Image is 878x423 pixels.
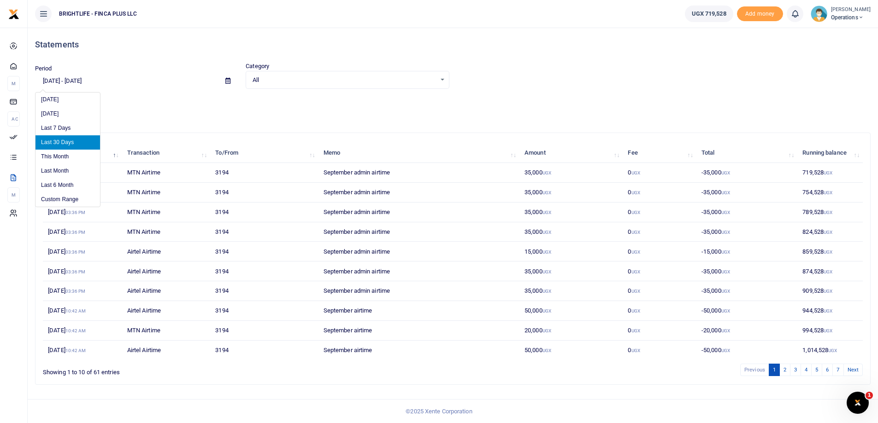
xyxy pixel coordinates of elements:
[35,135,100,150] li: Last 30 Days
[55,10,141,18] span: BRIGHTLIFE - FINCA PLUS LLC
[832,364,843,376] a: 7
[122,281,211,301] td: Airtel Airtime
[721,190,730,195] small: UGX
[519,281,623,301] td: 35,000
[696,183,797,203] td: -35,000
[35,93,100,107] li: [DATE]
[210,203,318,222] td: 3194
[631,269,640,274] small: UGX
[122,143,211,163] th: Transaction: activate to sort column ascending
[43,222,122,242] td: [DATE]
[65,308,86,313] small: 10:42 AM
[210,341,318,360] td: 3194
[35,73,218,89] input: select period
[737,6,783,22] li: Toup your wallet
[519,203,623,222] td: 35,000
[35,107,100,121] li: [DATE]
[797,242,863,261] td: 859,528
[8,10,19,17] a: logo-small logo-large logo-large
[797,183,863,203] td: 754,528
[824,289,832,294] small: UGX
[318,183,519,203] td: September admin airtime
[519,222,623,242] td: 35,000
[824,230,832,235] small: UGX
[65,249,86,255] small: 03:36 PM
[210,261,318,281] td: 3194
[43,363,381,377] div: Showing 1 to 10 of 61 entries
[35,178,100,192] li: Last 6 Month
[519,341,623,360] td: 50,000
[519,163,623,183] td: 35,000
[122,341,211,360] td: Airtel Airtime
[631,190,640,195] small: UGX
[779,364,790,376] a: 2
[65,348,86,353] small: 10:42 AM
[210,183,318,203] td: 3194
[542,190,551,195] small: UGX
[122,301,211,321] td: Airtel Airtime
[210,242,318,261] td: 3194
[35,192,100,207] li: Custom Range
[721,230,730,235] small: UGX
[824,210,832,215] small: UGX
[122,321,211,341] td: MTN Airtime
[318,261,519,281] td: September admin airtime
[65,210,86,215] small: 03:36 PM
[831,13,871,22] span: Operations
[623,163,696,183] td: 0
[122,163,211,183] td: MTN Airtime
[737,6,783,22] span: Add money
[542,289,551,294] small: UGX
[623,242,696,261] td: 0
[623,203,696,222] td: 0
[797,341,863,360] td: 1,014,528
[519,301,623,321] td: 50,000
[122,222,211,242] td: MTN Airtime
[122,242,211,261] td: Airtel Airtime
[824,170,832,175] small: UGX
[631,348,640,353] small: UGX
[692,9,726,18] span: UGX 719,528
[318,281,519,301] td: September admin airtime
[210,281,318,301] td: 3194
[542,230,551,235] small: UGX
[696,203,797,222] td: -35,000
[542,348,551,353] small: UGX
[721,328,730,333] small: UGX
[7,111,20,127] li: Ac
[318,301,519,321] td: September airtime
[35,100,871,110] p: Download
[65,289,86,294] small: 03:36 PM
[246,62,269,71] label: Category
[696,321,797,341] td: -20,000
[35,121,100,135] li: Last 7 Days
[43,281,122,301] td: [DATE]
[318,222,519,242] td: September admin airtime
[797,143,863,163] th: Running balance: activate to sort column ascending
[790,364,801,376] a: 3
[623,222,696,242] td: 0
[696,242,797,261] td: -15,000
[721,308,730,313] small: UGX
[542,269,551,274] small: UGX
[623,261,696,281] td: 0
[65,328,86,333] small: 10:42 AM
[828,348,837,353] small: UGX
[696,341,797,360] td: -50,000
[8,9,19,20] img: logo-small
[696,301,797,321] td: -50,000
[623,321,696,341] td: 0
[623,301,696,321] td: 0
[824,328,832,333] small: UGX
[811,6,827,22] img: profile-user
[318,143,519,163] th: Memo: activate to sort column ascending
[866,392,873,399] span: 1
[696,143,797,163] th: Total: activate to sort column ascending
[542,249,551,255] small: UGX
[210,301,318,321] td: 3194
[631,328,640,333] small: UGX
[631,289,640,294] small: UGX
[797,163,863,183] td: 719,528
[797,203,863,222] td: 789,528
[824,249,832,255] small: UGX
